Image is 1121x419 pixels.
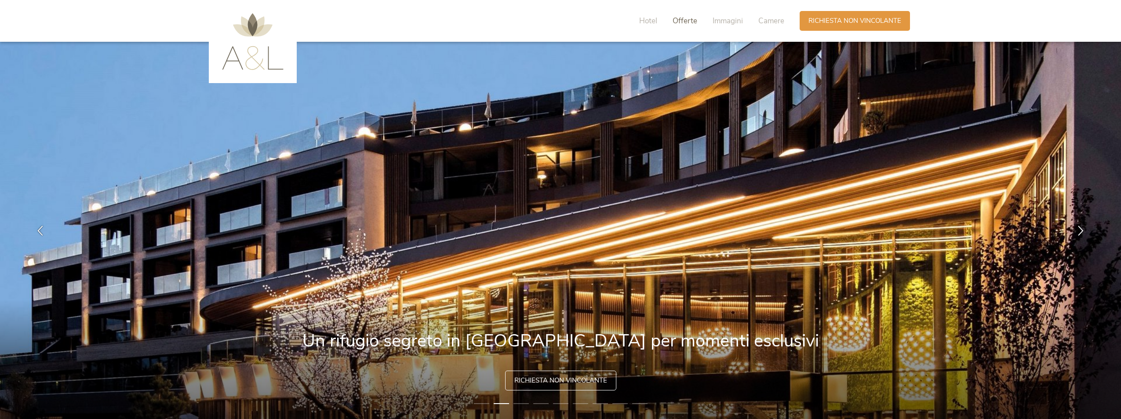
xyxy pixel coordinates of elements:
img: AMONTI & LUNARIS Wellnessresort [222,13,284,70]
span: Camere [758,16,784,26]
span: Richiesta non vincolante [808,16,901,26]
span: Hotel [639,16,657,26]
span: Offerte [673,16,697,26]
span: Immagini [713,16,743,26]
span: Richiesta non vincolante [514,376,607,385]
